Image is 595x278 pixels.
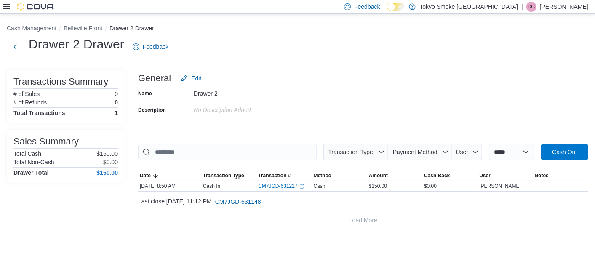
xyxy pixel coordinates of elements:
span: $150.00 [369,183,387,190]
p: $0.00 [103,159,118,166]
button: Next [7,38,24,55]
p: $150.00 [96,150,118,157]
span: Date [140,172,151,179]
button: Amount [367,171,422,181]
span: Edit [191,74,201,83]
p: 0 [115,91,118,97]
button: Cash Management [7,25,56,32]
button: Belleville Front [64,25,102,32]
span: DC [528,2,535,12]
button: CM7JGD-631148 [212,193,264,210]
button: Notes [533,171,588,181]
span: CM7JGD-631148 [215,198,261,206]
input: This is a search bar. As you type, the results lower in the page will automatically filter. [138,144,317,160]
h4: Drawer Total [13,169,49,176]
p: Cash In [203,183,220,190]
button: User [452,144,482,160]
nav: An example of EuiBreadcrumbs [7,24,588,34]
button: Transaction Type [323,144,388,160]
img: Cova [17,3,55,11]
div: Drawer 2 [194,87,307,97]
a: Feedback [129,38,172,55]
span: Cash [314,183,326,190]
button: Load More [138,212,588,229]
button: Cash Back [422,171,478,181]
button: Date [138,171,201,181]
h3: General [138,73,171,83]
button: Transaction # [256,171,312,181]
span: Transaction # [258,172,291,179]
h6: # of Sales [13,91,40,97]
button: User [478,171,533,181]
span: [PERSON_NAME] [479,183,521,190]
span: Feedback [143,43,168,51]
div: [DATE] 8:50 AM [138,181,201,191]
h4: 1 [115,110,118,116]
div: $0.00 [422,181,478,191]
button: Method [312,171,367,181]
span: Feedback [354,3,380,11]
label: Name [138,90,152,97]
span: Amount [369,172,388,179]
span: Cash Out [552,148,577,156]
button: Cash Out [541,144,588,160]
span: Method [314,172,332,179]
span: Load More [349,216,377,225]
p: Tokyo Smoke [GEOGRAPHIC_DATA] [420,2,518,12]
p: | [521,2,523,12]
label: Description [138,107,166,113]
h4: $150.00 [96,169,118,176]
span: User [456,149,469,155]
span: Transaction Type [203,172,244,179]
a: CM7JGD-631227External link [258,183,304,190]
h3: Sales Summary [13,136,79,147]
button: Payment Method [388,144,452,160]
span: Payment Method [393,149,438,155]
h1: Drawer 2 Drawer [29,36,124,53]
div: No Description added [194,103,307,113]
svg: External link [299,184,304,189]
p: [PERSON_NAME] [540,2,588,12]
h6: Total Non-Cash [13,159,54,166]
span: Transaction Type [328,149,373,155]
span: User [479,172,491,179]
h6: Total Cash [13,150,41,157]
div: Dylan Creelman [526,2,536,12]
div: Last close [DATE] 11:12 PM [138,193,588,210]
button: Edit [178,70,205,87]
h3: Transactions Summary [13,77,108,87]
h6: # of Refunds [13,99,47,106]
p: 0 [115,99,118,106]
h4: Total Transactions [13,110,65,116]
span: Cash Back [424,172,450,179]
span: Notes [535,172,549,179]
button: Transaction Type [201,171,256,181]
button: Drawer 2 Drawer [109,25,154,32]
input: Dark Mode [387,3,405,11]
